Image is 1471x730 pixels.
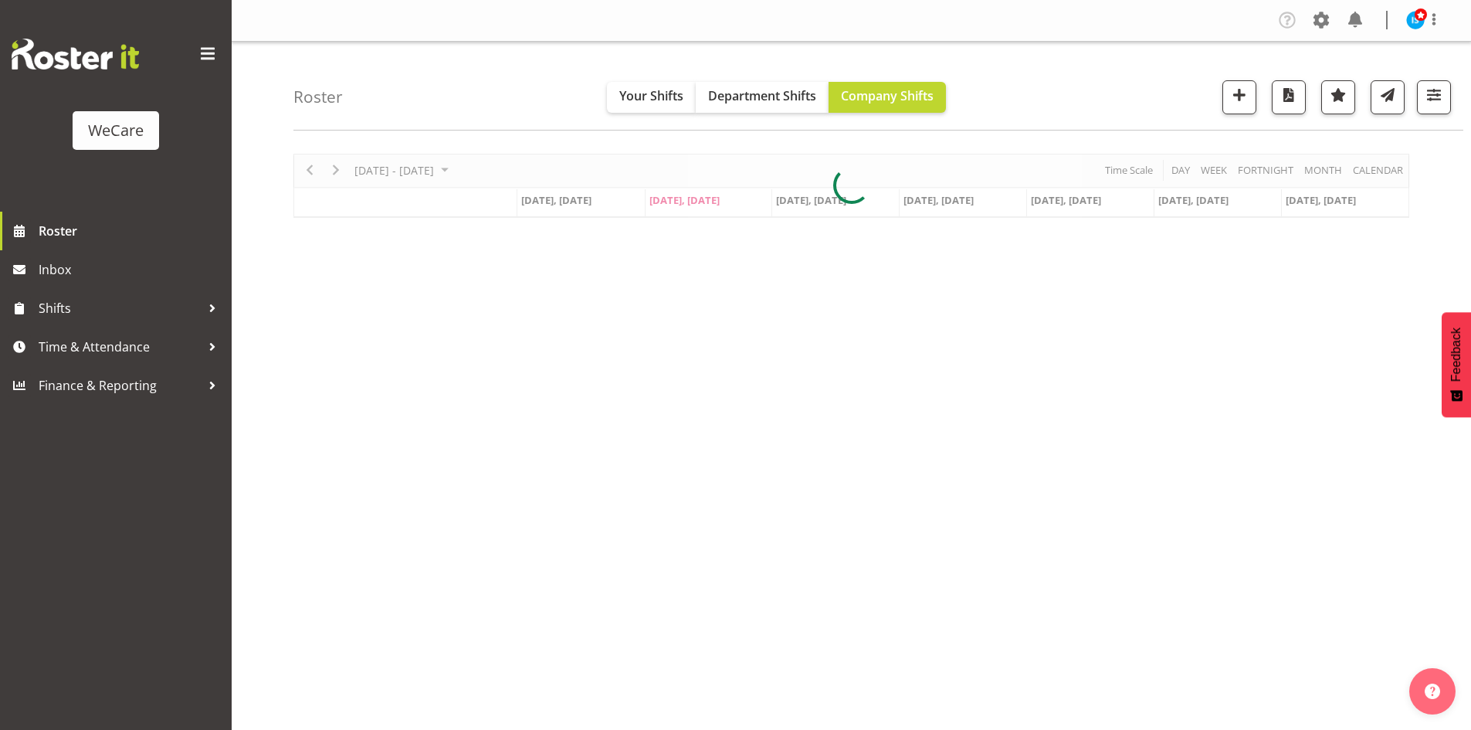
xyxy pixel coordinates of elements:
[1222,80,1256,114] button: Add a new shift
[696,82,829,113] button: Department Shifts
[1425,684,1440,699] img: help-xxl-2.png
[12,39,139,70] img: Rosterit website logo
[1272,80,1306,114] button: Download a PDF of the roster according to the set date range.
[1371,80,1405,114] button: Send a list of all shifts for the selected filtered period to all rostered employees.
[1417,80,1451,114] button: Filter Shifts
[39,219,224,243] span: Roster
[39,374,201,397] span: Finance & Reporting
[607,82,696,113] button: Your Shifts
[1321,80,1355,114] button: Highlight an important date within the roster.
[39,297,201,320] span: Shifts
[619,87,683,104] span: Your Shifts
[841,87,934,104] span: Company Shifts
[293,88,343,106] h4: Roster
[1406,11,1425,29] img: isabel-simcox10849.jpg
[708,87,816,104] span: Department Shifts
[88,119,144,142] div: WeCare
[1449,328,1463,382] span: Feedback
[829,82,946,113] button: Company Shifts
[39,335,201,358] span: Time & Attendance
[39,258,224,281] span: Inbox
[1442,312,1471,417] button: Feedback - Show survey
